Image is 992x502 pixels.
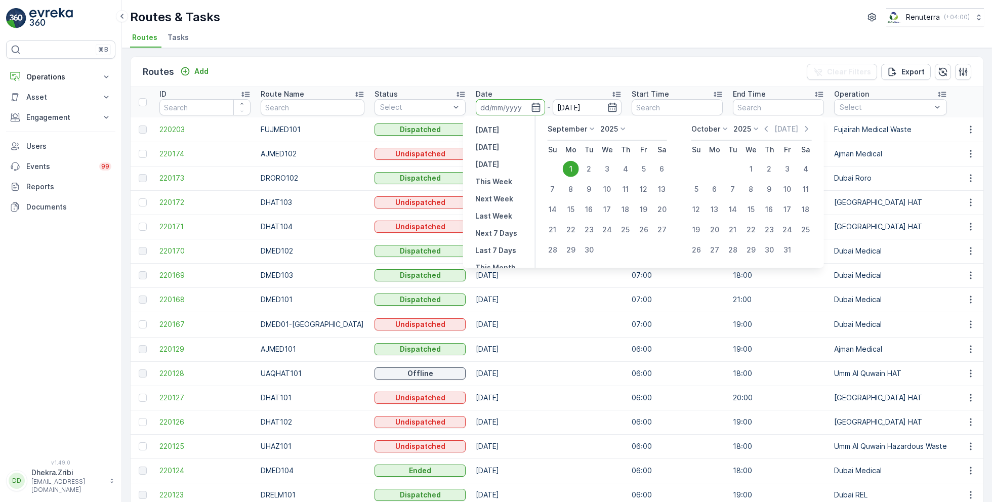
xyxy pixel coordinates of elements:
[159,490,251,500] a: 220123
[256,386,369,410] td: DHAT101
[599,161,615,177] div: 3
[599,222,615,238] div: 24
[101,162,109,171] p: 99
[159,319,251,329] a: 220167
[654,222,670,238] div: 27
[728,312,829,337] td: 19:00
[471,287,627,312] td: [DATE]
[545,201,561,218] div: 14
[635,141,653,159] th: Friday
[256,166,369,190] td: DRORO102
[471,244,520,257] button: Last 7 Days
[256,239,369,263] td: DMED102
[563,201,579,218] div: 15
[31,468,104,478] p: Dhekra.Zribi
[798,181,814,197] div: 11
[375,465,466,477] button: Ended
[654,161,670,177] div: 6
[632,99,723,115] input: Search
[256,117,369,142] td: FUJMED101
[256,142,369,166] td: AJMED102
[256,410,369,434] td: DHAT102
[688,242,705,258] div: 26
[139,320,147,328] div: Toggle Row Selected
[598,141,616,159] th: Wednesday
[829,434,952,458] td: Umm Al Quwain Hazardous Waste
[471,210,516,222] button: Last Week
[471,227,521,239] button: Next 7 Days
[471,141,503,153] button: Today
[761,201,777,218] div: 16
[471,410,627,434] td: [DATE]
[707,242,723,258] div: 27
[98,46,108,54] p: ⌘B
[471,124,503,136] button: Yesterday
[395,441,445,451] p: Undispatched
[807,64,877,80] button: Clear Filters
[599,181,615,197] div: 10
[829,458,952,483] td: Dubai Medical
[688,222,705,238] div: 19
[733,124,751,134] p: 2025
[827,67,871,77] p: Clear Filters
[395,197,445,207] p: Undispatched
[139,418,147,426] div: Toggle Row Selected
[159,393,251,403] a: 220127
[627,337,728,361] td: 06:00
[159,197,251,207] a: 220172
[375,196,466,208] button: Undispatched
[636,222,652,238] div: 26
[627,312,728,337] td: 07:00
[798,201,814,218] div: 18
[159,173,251,183] a: 220173
[400,246,441,256] p: Dispatched
[728,361,829,386] td: 18:00
[798,161,814,177] div: 4
[840,102,931,112] p: Select
[581,181,597,197] div: 9
[26,92,95,102] p: Asset
[627,263,728,287] td: 07:00
[728,263,829,287] td: 18:00
[475,125,499,135] p: [DATE]
[688,181,705,197] div: 5
[547,101,551,113] p: -
[600,124,618,134] p: 2025
[743,181,759,197] div: 8
[829,287,952,312] td: Dubai Medical
[563,161,579,177] div: 1
[687,141,706,159] th: Sunday
[743,242,759,258] div: 29
[475,263,516,273] p: This Month
[743,161,759,177] div: 1
[906,12,940,22] p: Renuterra
[9,473,25,489] div: DD
[881,64,931,80] button: Export
[829,239,952,263] td: Dubai Medical
[6,177,115,197] a: Reports
[375,269,466,281] button: Dispatched
[159,417,251,427] a: 220126
[256,458,369,483] td: DMED104
[143,65,174,79] p: Routes
[617,161,634,177] div: 4
[760,141,778,159] th: Thursday
[168,32,189,43] span: Tasks
[563,222,579,238] div: 22
[26,72,95,82] p: Operations
[26,202,111,212] p: Documents
[375,221,466,233] button: Undispatched
[779,161,796,177] div: 3
[375,123,466,136] button: Dispatched
[159,441,251,451] span: 220125
[139,223,147,231] div: Toggle Row Selected
[627,361,728,386] td: 06:00
[471,337,627,361] td: [DATE]
[616,141,635,159] th: Thursday
[395,417,445,427] p: Undispatched
[375,172,466,184] button: Dispatched
[400,295,441,305] p: Dispatched
[139,345,147,353] div: Toggle Row Selected
[471,158,503,171] button: Tomorrow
